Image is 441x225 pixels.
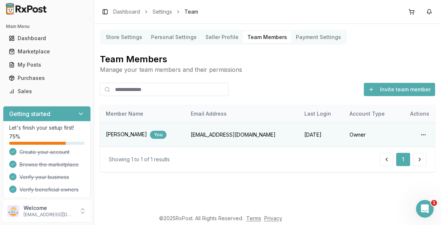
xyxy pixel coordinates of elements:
span: Team [184,8,198,15]
a: Privacy [264,215,282,221]
p: [EMAIL_ADDRESS][DOMAIN_NAME] [24,212,75,218]
div: Owner [349,131,393,138]
a: Terms [246,215,261,221]
button: Sales [3,85,91,97]
a: Dashboard [113,8,140,15]
div: Purchases [9,74,85,82]
span: Create your account [19,148,69,156]
div: Showing 1 to 1 of 1 results [109,156,170,163]
h3: Getting started [9,109,50,118]
div: You [150,131,166,139]
a: Purchases [6,71,88,85]
td: [PERSON_NAME] [100,123,185,147]
span: 1 [431,200,437,206]
nav: breadcrumb [113,8,198,15]
td: [EMAIL_ADDRESS][DOMAIN_NAME] [185,123,298,147]
span: Verify your business [19,173,69,181]
th: Account Type [344,105,399,123]
span: 75 % [9,133,20,140]
th: Last Login [298,105,344,123]
span: Verify beneficial owners [19,186,79,193]
th: Member Name [100,105,185,123]
p: Manage your team members and their permissions [100,65,435,74]
span: Browse the marketplace [19,161,79,168]
p: Let's finish your setup first! [9,124,85,131]
td: [DATE] [298,123,344,147]
button: Store Settings [101,31,147,43]
th: Actions [399,105,435,123]
button: Personal Settings [147,31,201,43]
a: Sales [6,85,88,98]
button: Invite team member [364,83,435,96]
a: My Posts [6,58,88,71]
img: RxPost Logo [3,3,50,15]
h2: Team Members [100,53,435,65]
img: User avatar [7,205,19,217]
a: Marketplace [6,45,88,58]
div: My Posts [9,61,85,68]
button: Purchases [3,72,91,84]
button: Seller Profile [201,31,243,43]
div: Marketplace [9,48,85,55]
div: Dashboard [9,35,85,42]
button: Payment Settings [291,31,345,43]
button: My Posts [3,59,91,71]
a: Dashboard [6,32,88,45]
button: 1 [396,153,410,166]
h2: Main Menu [6,24,88,29]
button: Team Members [243,31,291,43]
th: Email Address [185,105,298,123]
iframe: Intercom live chat [416,200,434,218]
p: Welcome [24,204,75,212]
button: Dashboard [3,32,91,44]
div: Sales [9,88,85,95]
a: Settings [153,8,172,15]
button: Marketplace [3,46,91,57]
